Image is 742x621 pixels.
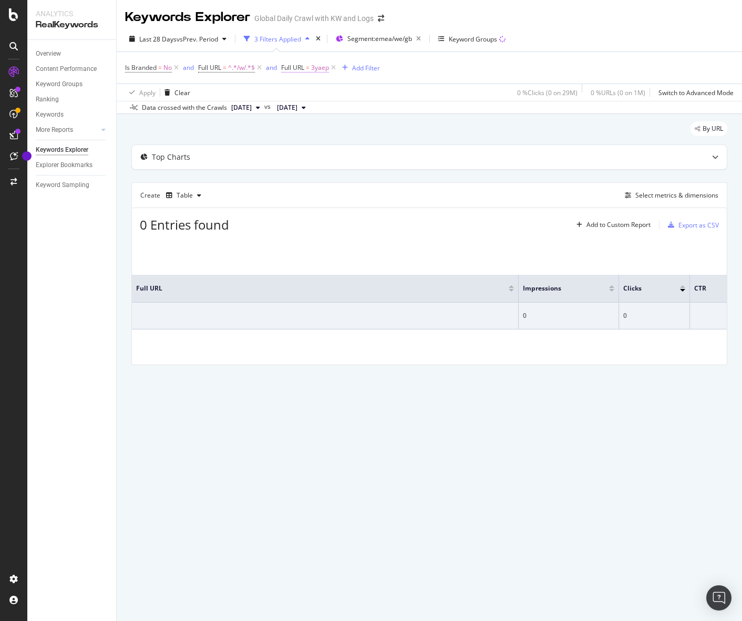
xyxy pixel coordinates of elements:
button: Select metrics & dimensions [621,189,718,202]
button: Add Filter [338,61,380,74]
div: Apply [139,88,156,97]
button: Table [162,187,205,204]
span: Last 28 Days [139,35,177,44]
a: Keywords Explorer [36,144,109,156]
div: Global Daily Crawl with KW and Logs [254,13,374,24]
div: Analytics [36,8,108,19]
div: times [314,34,323,44]
div: Content Performance [36,64,97,75]
div: arrow-right-arrow-left [378,15,384,22]
span: = [158,63,162,72]
a: More Reports [36,125,98,136]
button: and [183,63,194,73]
div: Top Charts [152,152,190,162]
span: Impressions [523,284,593,293]
div: Export as CSV [678,221,719,230]
button: Add to Custom Report [572,216,651,233]
span: = [223,63,226,72]
button: and [266,63,277,73]
span: Full URL [281,63,304,72]
a: Keyword Groups [36,79,109,90]
span: 3yaep [311,60,329,75]
div: Keyword Sampling [36,180,89,191]
div: Tooltip anchor [22,151,32,161]
div: RealKeywords [36,19,108,31]
span: Full URL [198,63,221,72]
div: and [183,63,194,72]
a: Ranking [36,94,109,105]
button: Segment:emea/we/gb [332,30,425,47]
span: 0 Entries found [140,216,229,233]
div: 0 % URLs ( 0 on 1M ) [591,88,645,97]
button: [DATE] [273,101,310,114]
span: By URL [703,126,723,132]
div: Clear [174,88,190,97]
button: Last 28 DaysvsPrev. Period [125,30,231,47]
div: Ranking [36,94,59,105]
div: More Reports [36,125,73,136]
div: Keywords [36,109,64,120]
div: Data crossed with the Crawls [142,103,227,112]
span: Full URL [136,284,493,293]
div: Select metrics & dimensions [635,191,718,200]
div: Overview [36,48,61,59]
button: 3 Filters Applied [240,30,314,47]
div: 0 [623,311,685,320]
div: Create [140,187,205,204]
div: and [266,63,277,72]
div: Switch to Advanced Mode [658,88,734,97]
span: vs [264,102,273,111]
div: Keyword Groups [449,35,497,44]
button: Keyword Groups [434,30,510,47]
div: 0 [523,311,614,320]
span: = [306,63,310,72]
div: Explorer Bookmarks [36,160,92,171]
button: Apply [125,84,156,101]
span: Segment: emea/we/gb [347,34,412,43]
div: Keywords Explorer [125,8,250,26]
span: Clicks [623,284,664,293]
div: Table [177,192,193,199]
span: 2025 Oct. 10th [231,103,252,112]
div: Open Intercom Messenger [706,585,731,610]
button: Export as CSV [664,216,719,233]
a: Keywords [36,109,109,120]
span: No [163,60,172,75]
span: vs Prev. Period [177,35,218,44]
button: Switch to Advanced Mode [654,84,734,101]
div: 0 % Clicks ( 0 on 29M ) [517,88,578,97]
span: 2025 Sep. 12th [277,103,297,112]
a: Overview [36,48,109,59]
a: Content Performance [36,64,109,75]
div: Keyword Groups [36,79,83,90]
span: CTR [694,284,726,293]
div: Add to Custom Report [586,222,651,228]
button: [DATE] [227,101,264,114]
span: Is Branded [125,63,157,72]
div: Keywords Explorer [36,144,88,156]
button: Clear [160,84,190,101]
a: Keyword Sampling [36,180,109,191]
div: legacy label [691,121,727,136]
div: 3 Filters Applied [254,35,301,44]
a: Explorer Bookmarks [36,160,109,171]
div: Add Filter [352,64,380,73]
